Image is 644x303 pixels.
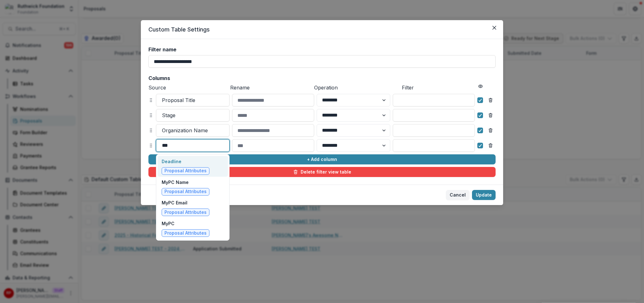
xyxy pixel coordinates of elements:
button: Cancel [446,190,469,200]
p: MyPC Name [162,179,209,186]
button: Update [472,190,496,200]
p: Rename [230,84,311,91]
header: Custom Table Settings [141,20,503,39]
button: Close [489,23,499,33]
button: Delete filter view table [148,167,496,177]
h2: Columns [148,75,496,81]
p: Deadline [162,158,209,165]
p: Source [148,84,228,91]
p: Operation [314,84,399,91]
span: Proposal Attributes [164,168,207,174]
button: Remove column [486,95,496,105]
span: Proposal Attributes [164,231,207,236]
p: MyPC [162,220,209,227]
span: Proposal Attributes [164,210,207,215]
label: Filter name [148,47,492,53]
p: Filter [402,84,475,91]
p: MyPC Email [162,199,209,206]
button: + Add column [148,154,496,164]
span: Proposal Attributes [164,189,207,194]
button: Remove column [486,140,496,151]
button: Remove column [486,110,496,120]
button: Remove column [486,125,496,135]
